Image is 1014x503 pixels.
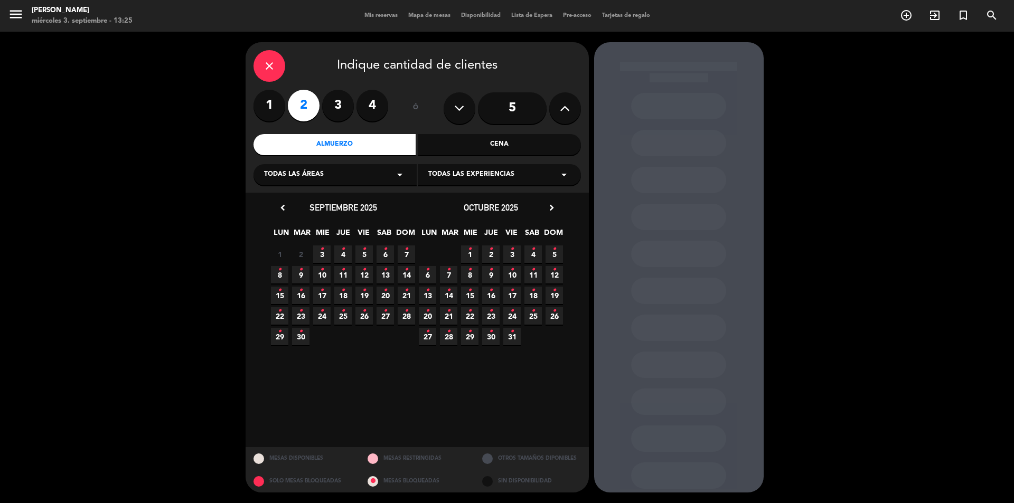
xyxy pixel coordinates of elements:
[253,134,416,155] div: Almuerzo
[292,287,309,304] span: 16
[489,261,493,278] i: •
[341,261,345,278] i: •
[299,282,303,299] i: •
[524,287,542,304] span: 18
[278,261,281,278] i: •
[456,13,506,18] span: Disponibilidad
[360,470,474,492] div: MESAS BLOQUEADAS
[277,202,288,213] i: chevron_left
[440,328,457,345] span: 28
[503,328,521,345] span: 31
[405,261,408,278] i: •
[362,261,366,278] i: •
[503,307,521,325] span: 24
[464,202,518,213] span: octubre 2025
[440,307,457,325] span: 21
[482,307,500,325] span: 23
[503,287,521,304] span: 17
[273,226,290,244] span: LUN
[531,302,535,319] i: •
[468,241,472,258] i: •
[313,307,331,325] span: 24
[313,245,331,263] span: 3
[271,307,288,325] span: 22
[341,241,345,258] i: •
[441,226,458,244] span: MAR
[510,302,514,319] i: •
[426,302,429,319] i: •
[468,302,472,319] i: •
[510,261,514,278] i: •
[398,266,415,283] span: 14
[299,302,303,319] i: •
[468,323,472,340] i: •
[468,282,472,299] i: •
[320,302,324,319] i: •
[957,9,970,22] i: turned_in_not
[278,302,281,319] i: •
[474,470,589,492] div: SIN DISPONIBILIDAD
[271,266,288,283] span: 8
[461,245,478,263] span: 1
[32,5,133,16] div: [PERSON_NAME]
[375,226,393,244] span: SAB
[403,13,456,18] span: Mapa de mesas
[320,261,324,278] i: •
[334,245,352,263] span: 4
[359,13,403,18] span: Mis reservas
[552,302,556,319] i: •
[299,323,303,340] i: •
[253,50,581,82] div: Indique cantidad de clientes
[419,266,436,283] span: 6
[447,302,450,319] i: •
[461,287,478,304] span: 15
[468,261,472,278] i: •
[482,245,500,263] span: 2
[546,307,563,325] span: 26
[489,302,493,319] i: •
[253,90,285,121] label: 1
[546,202,557,213] i: chevron_right
[597,13,655,18] span: Tarjetas de regalo
[313,266,331,283] span: 10
[428,169,514,180] span: Todas las experiencias
[320,282,324,299] i: •
[489,282,493,299] i: •
[426,261,429,278] i: •
[246,447,360,470] div: MESAS DISPONIBLES
[299,261,303,278] i: •
[405,282,408,299] i: •
[360,447,474,470] div: MESAS RESTRINGIDAS
[544,226,561,244] span: DOM
[524,307,542,325] span: 25
[398,287,415,304] span: 21
[320,241,324,258] i: •
[293,226,311,244] span: MAR
[506,13,558,18] span: Lista de Espera
[362,241,366,258] i: •
[396,226,414,244] span: DOM
[482,266,500,283] span: 9
[524,266,542,283] span: 11
[383,302,387,319] i: •
[503,266,521,283] span: 10
[341,302,345,319] i: •
[510,323,514,340] i: •
[489,241,493,258] i: •
[419,307,436,325] span: 20
[440,287,457,304] span: 14
[383,282,387,299] i: •
[278,282,281,299] i: •
[292,266,309,283] span: 9
[334,287,352,304] span: 18
[292,328,309,345] span: 30
[552,241,556,258] i: •
[531,282,535,299] i: •
[558,13,597,18] span: Pre-acceso
[264,169,324,180] span: Todas las áreas
[288,90,320,121] label: 2
[341,282,345,299] i: •
[985,9,998,22] i: search
[334,226,352,244] span: JUE
[398,245,415,263] span: 7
